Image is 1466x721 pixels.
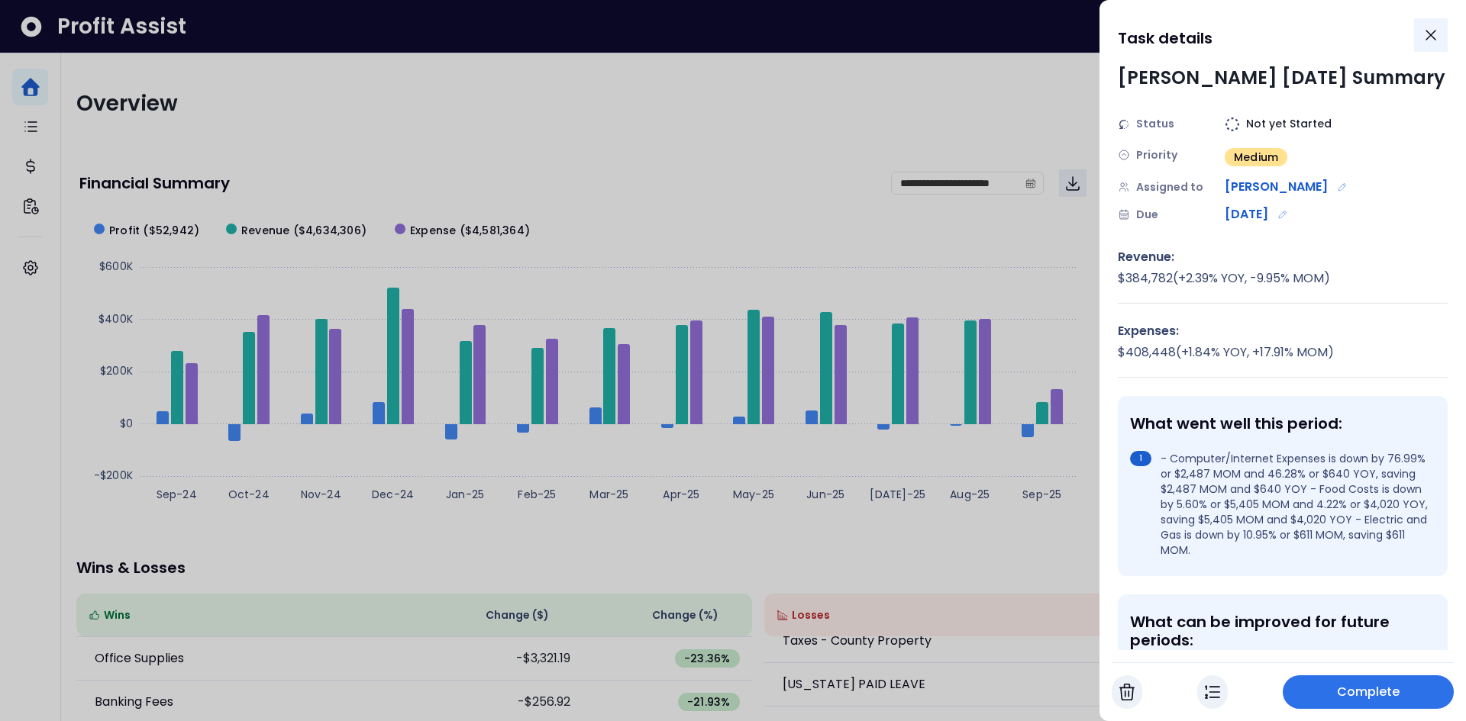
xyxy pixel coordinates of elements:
div: Expenses: [1118,322,1448,340]
img: Status [1118,118,1130,130]
span: Complete [1337,683,1400,701]
span: Due [1136,207,1158,223]
div: Revenue: [1118,248,1448,266]
img: In Progress [1205,683,1220,701]
span: Priority [1136,147,1177,163]
button: Complete [1283,675,1454,709]
div: What went well this period: [1130,414,1429,433]
li: - Computer/Internet Expenses is down by 76.99% or $2,487 MOM and 46.28% or $640 YOY, saving $2,48... [1130,451,1429,558]
div: $ 384,782 ( +2.39 % YOY, -9.95 % MOM) [1118,269,1448,288]
span: Status [1136,116,1174,132]
span: [DATE] [1225,205,1268,224]
button: Close [1414,18,1448,52]
img: Cancel Task [1119,683,1135,701]
span: Medium [1234,150,1278,165]
h1: Task details [1118,24,1213,52]
span: Assigned to [1136,179,1203,195]
button: Edit due date [1274,206,1291,223]
button: Edit assignment [1334,179,1351,195]
span: [PERSON_NAME] [1225,178,1328,196]
div: [PERSON_NAME] [DATE] Summary [1118,64,1445,92]
div: $ 408,448 ( +1.84 % YOY, +17.91 % MOM) [1118,343,1448,362]
img: Not yet Started [1225,117,1240,132]
div: What can be improved for future periods: [1130,613,1429,649]
span: Not yet Started [1246,116,1332,132]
